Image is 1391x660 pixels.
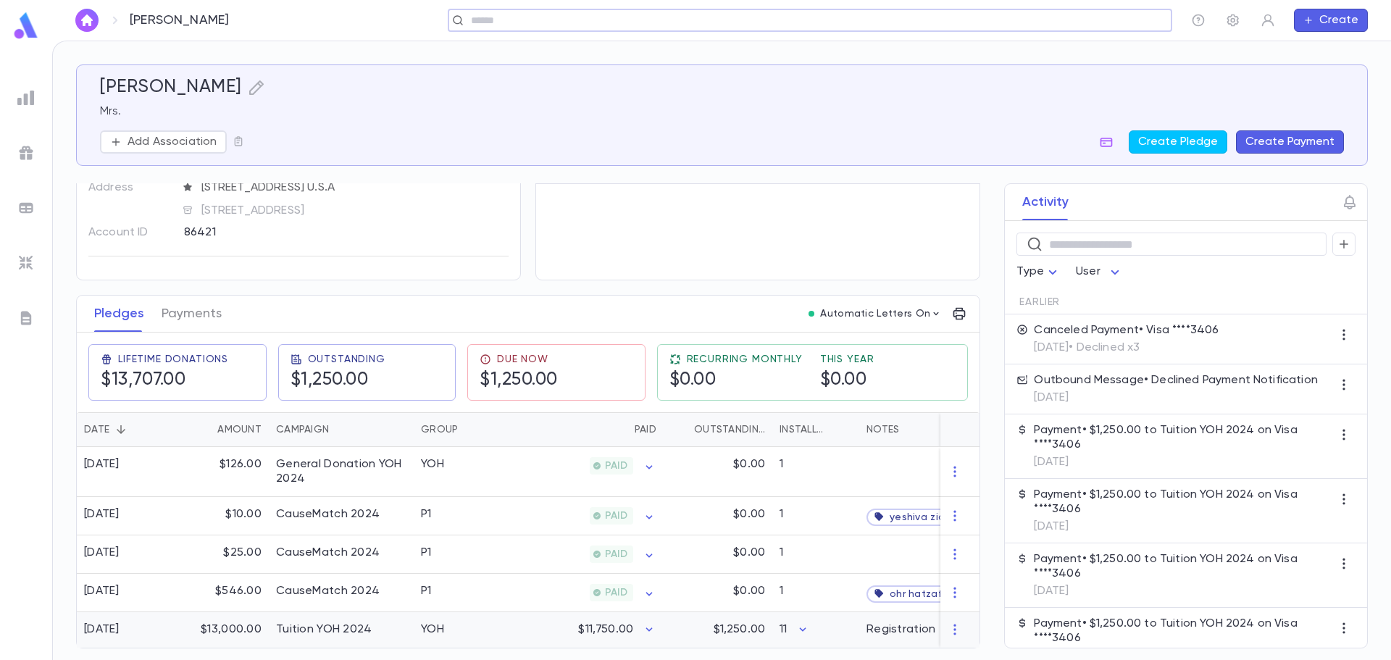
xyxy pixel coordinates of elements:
[421,507,432,522] div: P1
[276,584,380,598] div: CauseMatch 2024
[733,546,765,560] p: $0.00
[101,369,228,391] h5: $13,707.00
[421,546,432,560] div: P1
[1034,341,1219,355] p: [DATE] • Declined x3
[276,622,372,637] div: Tuition YOH 2024
[611,418,635,441] button: Sort
[1034,323,1219,338] p: Canceled Payment • Visa ****3406
[421,584,432,598] div: P1
[772,497,859,535] div: 1
[820,354,874,365] span: This Year
[175,535,269,574] div: $25.00
[12,12,41,40] img: logo
[329,418,352,441] button: Sort
[100,104,1344,119] p: Mrs.
[1076,258,1124,286] div: User
[88,176,172,199] p: Address
[803,304,948,324] button: Automatic Letters On
[194,418,217,441] button: Sort
[17,309,35,327] img: letters_grey.7941b92b52307dd3b8a917253454ce1c.svg
[291,369,385,391] h5: $1,250.00
[1016,258,1061,286] div: Type
[1129,130,1227,154] button: Create Pledge
[217,412,262,447] div: Amount
[1034,373,1318,388] p: Outbound Message • Declined Payment Notification
[733,507,765,522] p: $0.00
[578,622,633,637] p: $11,750.00
[175,574,269,612] div: $546.00
[772,447,859,497] div: 1
[772,412,859,447] div: Installments
[128,135,217,149] p: Add Association
[1076,266,1100,277] span: User
[1034,455,1332,469] p: [DATE]
[1022,184,1069,220] button: Activity
[84,507,120,522] div: [DATE]
[820,308,930,319] p: Automatic Letters On
[890,588,981,600] span: ohr hatzafon / zaj
[421,412,458,447] div: Group
[84,412,109,447] div: Date
[1034,488,1332,517] p: Payment • $1,250.00 to Tuition YOH 2024 on Visa ****3406
[88,221,172,244] p: Account ID
[671,418,694,441] button: Sort
[308,354,385,365] span: Outstanding
[599,548,633,560] span: PAID
[276,457,406,486] div: General Donation YOH 2024
[421,622,444,637] div: YOH
[480,369,558,391] h5: $1,250.00
[694,412,765,447] div: Outstanding
[100,130,227,154] button: Add Association
[1019,296,1060,308] span: Earlier
[77,412,175,447] div: Date
[890,511,997,523] span: yeshiva zichron aryeh
[78,14,96,26] img: home_white.a664292cf8c1dea59945f0da9f25487c.svg
[859,412,1040,447] div: Notes
[522,412,664,447] div: Paid
[733,584,765,598] p: $0.00
[664,412,772,447] div: Outstanding
[17,89,35,106] img: reports_grey.c525e4749d1bce6a11f5fe2a8de1b229.svg
[599,510,633,522] span: PAID
[829,418,852,441] button: Sort
[276,507,380,522] div: CauseMatch 2024
[458,418,481,441] button: Sort
[130,12,229,28] p: [PERSON_NAME]
[184,221,437,243] div: 86421
[118,354,228,365] span: Lifetime Donations
[1034,390,1318,405] p: [DATE]
[714,622,765,637] p: $1,250.00
[276,546,380,560] div: CauseMatch 2024
[866,622,935,637] div: Registration
[599,587,633,598] span: PAID
[1236,130,1344,154] button: Create Payment
[1016,266,1044,277] span: Type
[1034,552,1332,581] p: Payment • $1,250.00 to Tuition YOH 2024 on Visa ****3406
[866,412,899,447] div: Notes
[269,412,414,447] div: Campaign
[780,622,787,637] p: 11
[1034,584,1332,598] p: [DATE]
[687,354,803,365] span: Recurring Monthly
[196,204,510,218] span: [STREET_ADDRESS]
[94,296,144,332] button: Pledges
[162,296,222,332] button: Payments
[1034,519,1332,534] p: [DATE]
[196,180,510,195] span: [STREET_ADDRESS] U.S.A
[414,412,522,447] div: Group
[84,457,120,472] div: [DATE]
[820,369,874,391] h5: $0.00
[1034,617,1332,646] p: Payment • $1,250.00 to Tuition YOH 2024 on Visa ****3406
[1034,423,1332,452] p: Payment • $1,250.00 to Tuition YOH 2024 on Visa ****3406
[772,535,859,574] div: 1
[100,77,242,99] h5: [PERSON_NAME]
[175,612,269,648] div: $13,000.00
[175,447,269,497] div: $126.00
[175,412,269,447] div: Amount
[635,412,656,447] div: Paid
[772,574,859,612] div: 1
[175,497,269,535] div: $10.00
[780,412,829,447] div: Installments
[84,622,120,637] div: [DATE]
[276,412,329,447] div: Campaign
